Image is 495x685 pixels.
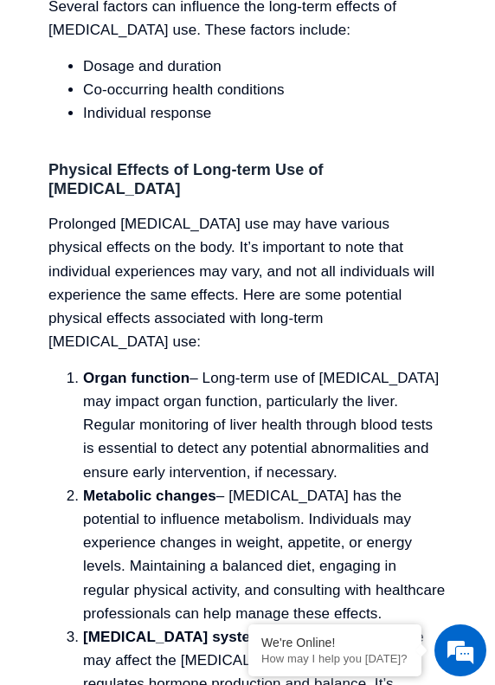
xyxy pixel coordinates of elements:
span: Co-occurring health conditions [83,81,285,98]
span: Prolonged [MEDICAL_DATA] use may have various physical effects on the body. It’s important to not... [48,216,434,350]
div: We're Online! [261,636,408,649]
b: Physical Effects of Long-term Use of [MEDICAL_DATA] [48,161,324,197]
span: – Long-term use of [MEDICAL_DATA] may impact organ function, particularly the liver. Regular moni... [83,370,439,481]
span: Dosage and duration [83,58,222,74]
span: – [MEDICAL_DATA] has the potential to influence metabolism. Individuals may experience changes in... [83,488,445,622]
span: We're online! [100,218,239,393]
div: Navigation go back [19,89,45,115]
textarea: Type your message and hit 'Enter' [9,473,330,533]
b: [MEDICAL_DATA] system [83,629,263,645]
b: Metabolic changes [83,488,216,504]
div: Chat with us now [116,91,317,113]
div: Minimize live chat window [284,9,325,50]
span: Individual response [83,105,211,121]
p: How may I help you today? [261,652,408,665]
b: Organ function [83,370,190,386]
